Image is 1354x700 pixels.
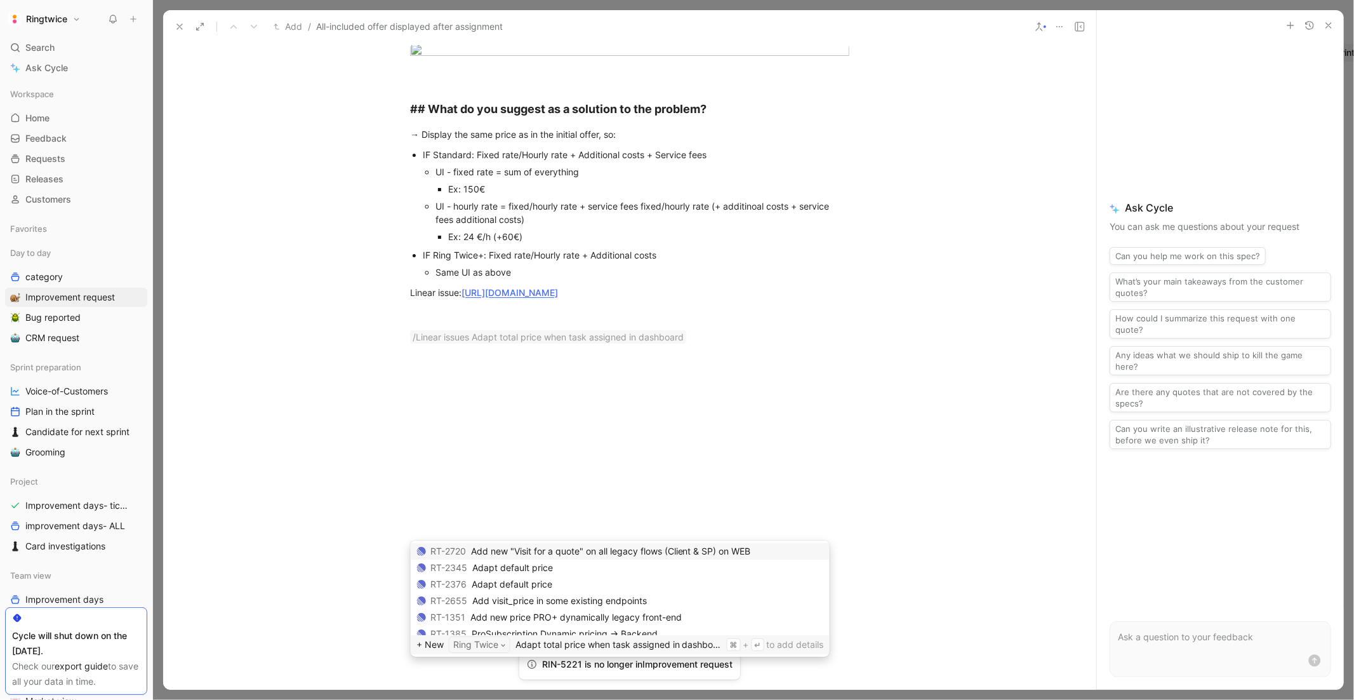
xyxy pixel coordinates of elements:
[5,170,147,189] a: Releases
[1110,383,1331,412] button: Are there any quotes that are not covered by the specs?
[435,266,849,279] div: Same UI as above
[25,499,133,512] span: Improvement days- tickets ready
[25,332,79,344] span: CRM request
[5,472,147,491] div: Project
[1110,247,1266,265] button: Can you help me work on this spec?
[25,40,55,55] span: Search
[8,290,23,305] button: 🐌
[515,637,722,652] div: Adapt total price when task assigned in dashboard
[5,566,147,585] div: Team view
[5,149,147,168] a: Requests
[423,148,849,161] div: IF Standard: Fixed rate/Hourly rate + Additional costs + Service fees
[542,659,733,670] span: RIN-5221 is no longer in Improvement request
[10,246,51,259] span: Day to day
[10,313,20,323] img: 🪲
[10,541,20,551] img: ♟️
[25,60,68,76] span: Ask Cycle
[5,10,84,28] button: RingtwiceRingtwice
[12,628,140,659] div: Cycle will shut down on the [DATE].
[5,472,147,556] div: ProjectImprovement days- tickets readyimprovement days- ALL♟️Card investigations
[5,109,147,128] a: Home
[448,230,849,243] div: Ex: 24 €/h (+60€)
[5,516,147,535] a: improvement days- ALL
[25,291,115,304] span: Improvement request
[10,361,81,374] span: Sprint preparation
[8,310,23,325] button: 🪲
[410,43,849,60] img: Capture d’écran 2025-08-20 à 14.09.23.png
[5,358,147,462] div: Sprint preparationVoice-of-CustomersPlan in the sprint♟️Candidate for next sprint🤖Grooming
[435,165,849,178] div: UI - fixed rate = sum of everything
[5,243,147,262] div: Day to day
[449,636,510,653] button: Ring Twice
[25,132,67,145] span: Feedback
[472,579,552,589] span: Adapt default price
[25,173,63,185] span: Releases
[10,88,54,100] span: Workspace
[25,112,50,125] span: Home
[448,182,849,196] div: Ex: 150€
[435,199,849,226] div: UI - hourly rate = fixed/hourly rate + service fees fixed/hourly rate (+ additinoal costs + servi...
[5,288,147,307] a: 🐌Improvement request
[5,422,147,441] a: ♟️Candidate for next sprint
[1110,420,1331,449] button: Can you write an illustrative release note for this, before we even ship it?
[26,13,67,25] h1: Ringtwice
[470,612,682,623] span: Add new price PRO+ dynamically legacy front-end
[25,152,65,165] span: Requests
[752,638,764,651] div: ↵
[8,13,21,25] img: Ringtwice
[5,382,147,401] a: Voice-of-Customers
[5,84,147,104] div: Workspace
[10,222,47,235] span: Favorites
[410,286,849,299] div: Linear issue:
[10,333,20,343] img: 🤖
[5,496,147,515] a: Improvement days- tickets ready
[5,590,147,609] a: Improvement days
[5,219,147,238] div: Favorites
[8,330,23,346] button: 🤖
[55,661,108,671] a: export guide
[430,626,467,642] span: RT-1385
[472,595,647,606] span: Add visit_price in some existing endpoints
[1110,219,1331,234] p: You can ask me questions about your request
[10,569,51,582] span: Team view
[25,520,125,532] span: improvement days- ALL
[5,190,147,209] a: Customers
[461,287,558,298] a: [URL][DOMAIN_NAME]
[25,193,71,206] span: Customers
[25,446,65,459] span: Grooming
[5,243,147,347] div: Day to daycategory🐌Improvement request🪲Bug reported🤖CRM request
[5,267,147,286] a: category
[5,58,147,77] a: Ask Cycle
[8,539,23,554] button: ♟️
[423,248,849,262] div: IF Ring Twice+: Fixed rate/Hourly rate + Additional costs
[472,628,658,639] span: ProSubscription Dynamic pricing -> Backend
[727,638,741,651] div: ⌘
[10,427,20,437] img: ♟️
[25,271,63,283] span: category
[430,544,466,559] span: RT-2720
[5,308,147,327] a: 🪲Bug reported
[8,445,23,460] button: 🤖
[5,402,147,421] a: Plan in the sprint
[5,38,147,57] div: Search
[430,577,467,592] span: RT-2376
[8,424,23,440] button: ♟️
[1110,200,1331,215] span: Ask Cycle
[430,610,465,625] span: RT-1351
[316,19,503,34] span: All-included offer displayed after assignment
[1110,346,1331,375] button: Any ideas what we should ship to kill the game here?
[25,405,95,418] span: Plan in the sprint
[270,19,305,34] button: Add
[5,358,147,377] div: Sprint preparation
[10,475,38,488] span: Project
[10,292,20,302] img: 🐌
[410,102,707,116] strong: ## What do you suggest as a solution to the problem?
[25,426,129,438] span: Candidate for next sprint
[5,129,147,148] a: Feedback
[25,593,103,606] span: Improvement days
[410,128,849,141] div: → Display the same price as in the initial offer, so:
[430,560,467,575] span: RT-2345
[1110,273,1331,302] button: What’s your main takeaways from the customer quotes?
[727,637,824,652] span: + to add details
